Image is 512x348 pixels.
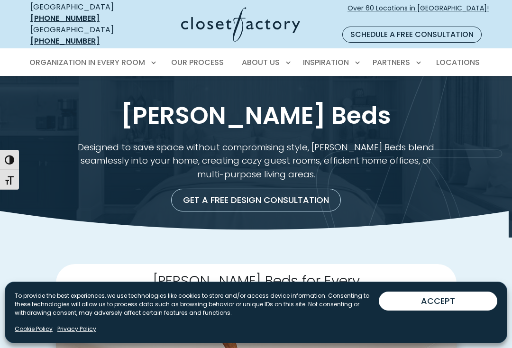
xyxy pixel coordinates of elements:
a: Cookie Policy [15,325,53,333]
span: Budget [287,281,349,313]
span: Locations [436,57,480,68]
a: Privacy Policy [57,325,96,333]
a: Schedule a Free Consultation [342,27,482,43]
span: [PERSON_NAME] Beds for Every [153,271,360,291]
h1: [PERSON_NAME] Beds [37,102,475,129]
span: Partners [373,57,410,68]
a: [PHONE_NUMBER] [30,36,100,46]
div: [GEOGRAPHIC_DATA] [30,24,134,47]
span: Inspiration [303,57,349,68]
p: Designed to save space without compromising style, [PERSON_NAME] Beds blend seamlessly into your ... [74,141,438,181]
span: About Us [242,57,280,68]
span: Over 60 Locations in [GEOGRAPHIC_DATA]! [347,3,489,23]
a: Get a Free Design Consultation [171,189,341,211]
img: Closet Factory Logo [181,7,300,42]
a: [PHONE_NUMBER] [30,13,100,24]
nav: Primary Menu [23,49,489,76]
span: Organization in Every Room [29,57,145,68]
span: Our Process [171,57,224,68]
p: To provide the best experiences, we use technologies like cookies to store and/or access device i... [15,292,379,317]
button: ACCEPT [379,292,497,311]
div: [GEOGRAPHIC_DATA] [30,1,134,24]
